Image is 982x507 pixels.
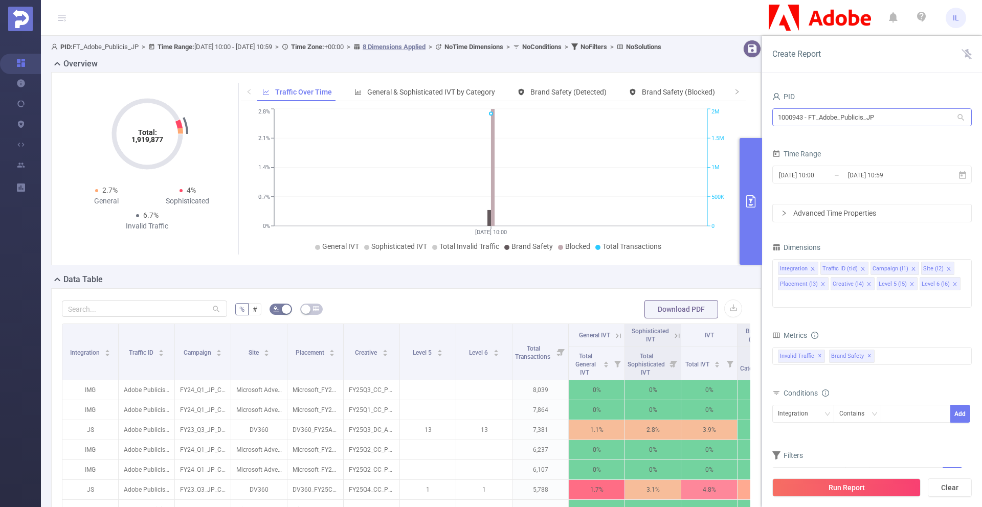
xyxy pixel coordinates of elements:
[923,262,944,275] div: Site (l2)
[216,348,222,354] div: Sort
[258,194,270,200] tspan: 0.7%
[62,400,118,420] p: IMG
[287,440,343,459] p: Microsoft_FY25CC_PSP_Consideration_JP_DSK_NAT_1200x628_CreatorsGallery-Nanao_Broad_PhotoshopDC_ne...
[231,440,287,459] p: Microsoft Advertising Network [3090]
[778,262,818,275] li: Integration
[952,282,957,288] i: icon: close
[569,460,624,479] p: 0%
[738,400,793,420] p: 0%
[628,353,665,376] span: Total Sophisticated IVT
[264,352,270,355] i: icon: caret-down
[138,128,157,136] tspan: Total:
[475,229,507,236] tspan: [DATE] 10:00
[105,352,110,355] i: icon: caret-down
[778,168,861,182] input: Start date
[400,420,456,440] p: 13
[685,361,711,368] span: Total IVT
[866,282,872,288] i: icon: close
[822,389,829,397] i: icon: info-circle
[400,480,456,499] p: 1
[824,411,831,418] i: icon: down
[829,350,875,363] span: Brand Safety
[106,221,188,232] div: Invalid Traffic
[469,349,489,356] span: Level 6
[231,400,287,420] p: Microsoft Advertising Network [3090]
[604,360,609,363] i: icon: caret-up
[187,186,196,194] span: 4%
[119,460,174,479] p: Adobe Publicis JP [27152]
[625,420,681,440] p: 2.8%
[8,7,33,31] img: Protected Media
[437,348,442,351] i: icon: caret-up
[119,420,174,440] p: Adobe Publicis JP [27152]
[258,135,270,142] tspan: 2.1%
[175,380,231,400] p: FY24_Q1_JP_Creative_EveryoneCan_Consideration_Discover_NA_P36037_MSANPhotoshop [227835]
[928,478,972,497] button: Clear
[344,440,399,459] p: FY25Q2_CC_Photography_Photoshop_jp_ja_CreatorsGallery-Nanao_NAT_1200x628_NA_BroadPC-newLP [5309184]
[922,278,950,291] div: Level 6 (l6)
[565,242,590,250] span: Blocked
[946,266,951,272] i: icon: close
[287,460,343,479] p: Microsoft_FY25CC_PSP_Consideration_JP_DSK_NAT_1200x628_CreatorsGallery-Ayane_Broad_PhotoshopDC_ne...
[493,352,499,355] i: icon: caret-down
[734,88,740,95] i: icon: right
[382,348,388,351] i: icon: caret-up
[105,348,110,351] i: icon: caret-up
[291,43,324,51] b: Time Zone:
[772,451,803,459] span: Filters
[439,242,499,250] span: Total Invalid Traffic
[249,349,260,356] span: Site
[953,8,959,28] span: IL
[610,347,624,380] i: Filter menu
[780,262,808,275] div: Integration
[184,349,213,356] span: Campaign
[231,480,287,499] p: DV360
[833,278,864,291] div: Creative (l4)
[950,405,970,423] button: Add
[738,420,793,440] p: 0%
[158,43,194,51] b: Time Range:
[920,277,961,290] li: Level 6 (l6)
[604,363,609,366] i: icon: caret-down
[147,196,229,206] div: Sophisticated
[772,331,807,339] span: Metrics
[860,266,865,272] i: icon: close
[437,348,443,354] div: Sort
[503,43,513,51] span: >
[104,348,110,354] div: Sort
[642,88,715,96] span: Brand Safety (Blocked)
[143,211,159,219] span: 6.7%
[772,93,795,101] span: PID
[772,93,780,101] i: icon: user
[272,43,282,51] span: >
[723,347,737,380] i: Filter menu
[705,332,714,339] span: IVT
[711,109,720,116] tspan: 2M
[175,400,231,420] p: FY24_Q1_JP_Creative_EveryoneCan_Consideration_Discover_NA_P36037_MSANPhotoshop [227835]
[784,389,829,397] span: Conditions
[511,242,553,250] span: Brand Safety
[780,278,818,291] div: Placement (l3)
[426,43,435,51] span: >
[607,43,617,51] span: >
[681,480,737,499] p: 4.8%
[738,440,793,459] p: 0%
[344,460,399,479] p: FY25Q2_CC_Photography_Photoshop_jp_ja_CreatorsGallery-Ayane_NAT_1200x628_NA_BroadPC-newLP [5309183]
[216,348,222,351] i: icon: caret-up
[625,460,681,479] p: 0%
[63,273,103,286] h2: Data Table
[778,277,829,290] li: Placement (l3)
[287,380,343,400] p: Microsoft_FY25CC_PSP_Consideration_JP_DSK_NAT_1200x628_JuneRelease-CloudSelect-LearnMore_Native_P...
[811,332,818,339] i: icon: info-circle
[781,210,787,216] i: icon: right
[263,348,270,354] div: Sort
[877,277,918,290] li: Level 5 (l5)
[175,480,231,499] p: FY23_Q3_JP_Creative_EveryoneCan_Awareness_Discover_Photoshop-DV360-Static [210672]
[493,348,499,354] div: Sort
[626,43,661,51] b: No Solutions
[569,440,624,459] p: 0%
[493,348,499,351] i: icon: caret-up
[367,88,495,96] span: General & Sophisticated IVT by Category
[456,420,512,440] p: 13
[51,43,661,51] span: FT_Adobe_Publicis_JP [DATE] 10:00 - [DATE] 10:59 +00:00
